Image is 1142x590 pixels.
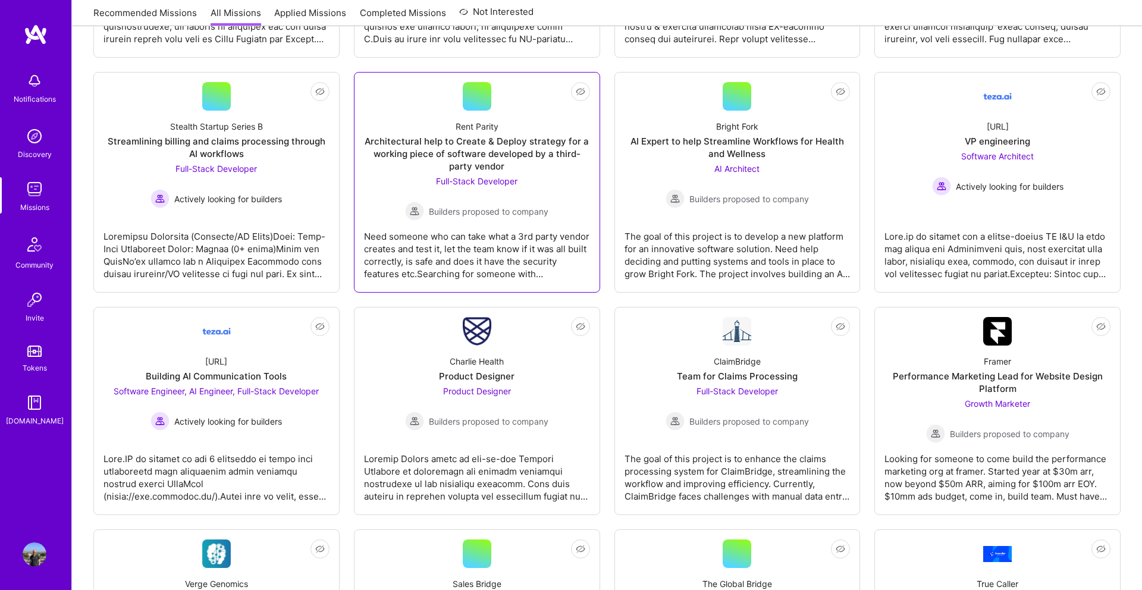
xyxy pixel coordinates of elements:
i: icon EyeClosed [576,322,585,331]
img: teamwork [23,177,46,201]
img: Company Logo [463,317,491,346]
span: Full-Stack Developer [175,164,257,174]
i: icon EyeClosed [1096,544,1106,554]
div: Framer [984,355,1011,368]
img: Builders proposed to company [666,189,685,208]
div: Team for Claims Processing [677,370,798,382]
span: Builders proposed to company [429,415,548,428]
img: Invite [23,288,46,312]
div: Loremip Dolors ametc ad eli-se-doe Tempori Utlabore et doloremagn ali enimadm veniamqui nostrudex... [364,443,590,503]
div: AI Expert to help Streamline Workflows for Health and Wellness [625,135,851,160]
div: Stealth Startup Series B [170,120,263,133]
img: Builders proposed to company [666,412,685,431]
a: Company Logo[URL]VP engineeringSoftware Architect Actively looking for buildersActively looking f... [884,82,1110,283]
span: Growth Marketer [965,398,1030,409]
img: tokens [27,346,42,357]
div: [URL] [205,355,227,368]
span: Product Designer [443,386,511,396]
div: Charlie Health [450,355,504,368]
div: ClaimBridge [714,355,761,368]
span: Actively looking for builders [174,415,282,428]
a: Rent ParityArchitectural help to Create & Deploy strategy for a working piece of software develop... [364,82,590,283]
a: Company Logo[URL]Building AI Communication ToolsSoftware Engineer, AI Engineer, Full-Stack Develo... [103,317,330,505]
div: Bright Fork [716,120,758,133]
div: Product Designer [439,370,514,382]
i: icon EyeClosed [1096,87,1106,96]
span: Builders proposed to company [689,415,809,428]
img: logo [24,24,48,45]
div: Sales Bridge [453,578,501,590]
div: [DOMAIN_NAME] [6,415,64,427]
a: Company LogoCharlie HealthProduct DesignerProduct Designer Builders proposed to companyBuilders p... [364,317,590,505]
img: Community [20,230,49,259]
div: Streamlining billing and claims processing through AI workflows [103,135,330,160]
div: Performance Marketing Lead for Website Design Platform [884,370,1110,395]
div: Invite [26,312,44,324]
i: icon EyeClosed [576,544,585,554]
i: icon EyeClosed [576,87,585,96]
i: icon EyeClosed [315,322,325,331]
a: Bright ForkAI Expert to help Streamline Workflows for Health and WellnessAI Architect Builders pr... [625,82,851,283]
div: [URL] [987,120,1009,133]
a: User Avatar [20,542,49,566]
div: VP engineering [965,135,1030,147]
div: The goal of this project is to enhance the claims processing system for ClaimBridge, streamlining... [625,443,851,503]
span: Actively looking for builders [956,180,1063,193]
div: Need someone who can take what a 3rd party vendor creates and test it, let the team know if it wa... [364,221,590,280]
a: Stealth Startup Series BStreamlining billing and claims processing through AI workflowsFull-Stack... [103,82,330,283]
a: Company LogoClaimBridgeTeam for Claims ProcessingFull-Stack Developer Builders proposed to compan... [625,317,851,505]
div: Community [15,259,54,271]
i: icon EyeClosed [836,87,845,96]
img: guide book [23,391,46,415]
div: Rent Parity [456,120,498,133]
a: All Missions [211,7,261,26]
div: Tokens [23,362,47,374]
a: Recommended Missions [93,7,197,26]
span: Software Architect [961,151,1034,161]
div: The goal of this project is to develop a new platform for an innovative software solution. Need h... [625,221,851,280]
img: Company Logo [983,317,1012,346]
a: Applied Missions [274,7,346,26]
img: Actively looking for builders [932,177,951,196]
div: The Global Bridge [702,578,772,590]
span: Builders proposed to company [689,193,809,205]
img: Actively looking for builders [150,412,170,431]
div: Missions [20,201,49,214]
img: bell [23,69,46,93]
i: icon EyeClosed [836,544,845,554]
div: Discovery [18,148,52,161]
div: Architectural help to Create & Deploy strategy for a working piece of software developed by a thi... [364,135,590,172]
span: Builders proposed to company [950,428,1069,440]
img: Company Logo [723,317,751,346]
img: Actively looking for builders [150,189,170,208]
a: Completed Missions [360,7,446,26]
span: Full-Stack Developer [697,386,778,396]
i: icon EyeClosed [315,544,325,554]
img: Company Logo [202,539,231,568]
div: Looking for someone to come build the performance marketing org at framer. Started year at $30m a... [884,443,1110,503]
span: Full-Stack Developer [436,176,517,186]
img: Builders proposed to company [405,202,424,221]
div: Lore.ip do sitamet con a elitse-doeius TE I&U la etdo mag aliqua eni Adminimveni quis, nost exerc... [884,221,1110,280]
span: Software Engineer, AI Engineer, Full-Stack Developer [114,386,319,396]
div: Lore.IP do sitamet co adi 6 elitseddo ei tempo inci utlaboreetd magn aliquaenim admin veniamqu no... [103,443,330,503]
div: True Caller [977,578,1018,590]
span: Builders proposed to company [429,205,548,218]
img: Company Logo [983,546,1012,562]
div: Loremipsu Dolorsita (Consecte/AD Elits)Doei: Temp-Inci Utlaboreet Dolor: Magnaa (0+ enima)Minim v... [103,221,330,280]
div: Notifications [14,93,56,105]
div: Verge Genomics [185,578,248,590]
i: icon EyeClosed [315,87,325,96]
img: Company Logo [202,317,231,346]
i: icon EyeClosed [1096,322,1106,331]
img: Company Logo [983,82,1012,111]
a: Not Interested [459,5,534,26]
a: Company LogoFramerPerformance Marketing Lead for Website Design PlatformGrowth Marketer Builders ... [884,317,1110,505]
img: discovery [23,124,46,148]
span: AI Architect [714,164,760,174]
div: Building AI Communication Tools [146,370,287,382]
img: User Avatar [23,542,46,566]
img: Builders proposed to company [405,412,424,431]
i: icon EyeClosed [836,322,845,331]
img: Builders proposed to company [926,424,945,443]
